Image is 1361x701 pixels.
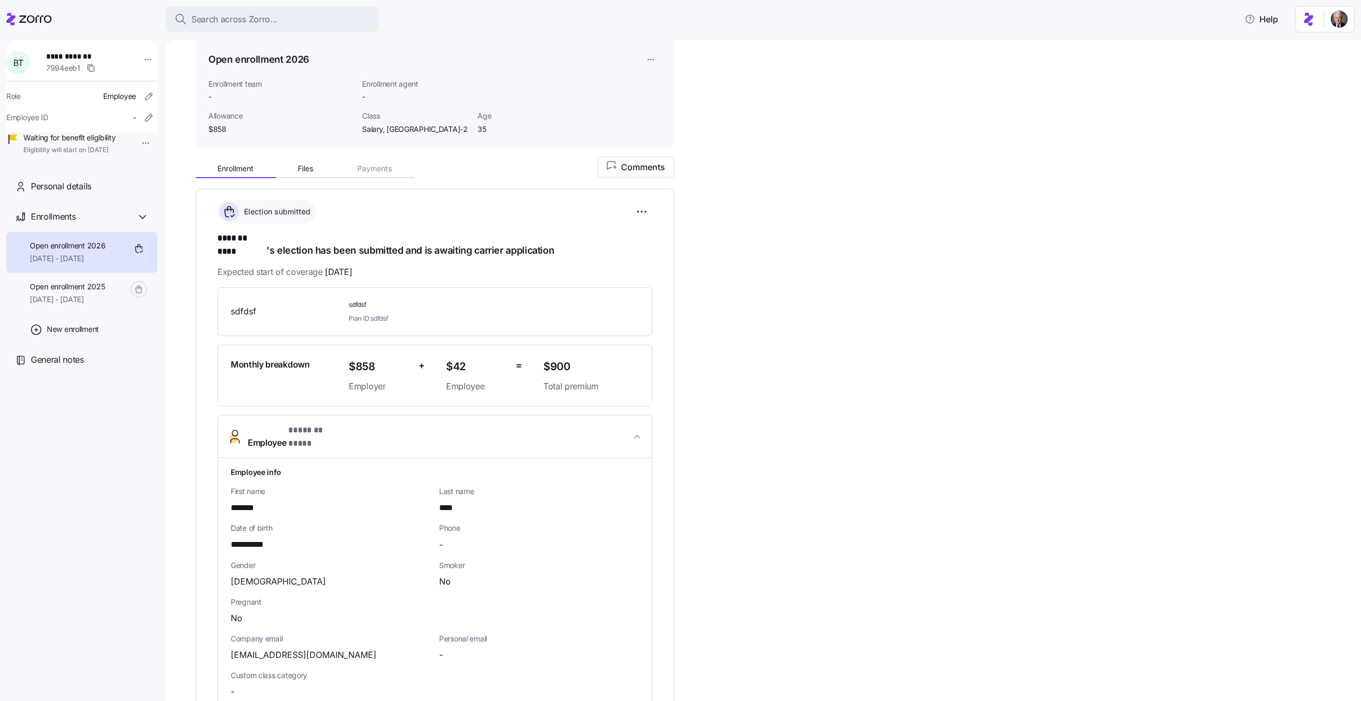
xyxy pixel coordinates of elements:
[30,294,105,305] span: [DATE] - [DATE]
[231,612,242,625] span: No
[439,486,639,497] span: Last name
[362,124,469,135] span: Salary, [GEOGRAPHIC_DATA]-2
[217,165,254,172] span: Enrollment
[418,358,425,373] span: +
[1245,13,1278,26] span: Help
[6,112,48,123] span: Employee ID
[298,165,313,172] span: Files
[231,670,431,681] span: Custom class category
[217,232,652,257] h1: 's election has been submitted and is awaiting carrier application
[446,380,507,393] span: Employee
[362,91,365,102] span: -
[231,358,310,371] span: Monthly breakdown
[231,523,431,533] span: Date of birth
[477,111,584,121] span: Age
[439,575,451,588] span: No
[231,575,326,588] span: [DEMOGRAPHIC_DATA]
[133,112,136,123] span: -
[231,633,431,644] span: Company email
[231,305,340,318] span: sdfdsf
[543,358,639,375] span: $900
[231,466,639,478] h1: Employee info
[31,180,91,193] span: Personal details
[349,301,535,310] span: sdfdsf
[191,13,278,26] span: Search across Zorro...
[13,59,23,67] span: B T
[208,111,354,121] span: Allowance
[23,132,115,143] span: Waiting for benefit eligibility
[598,156,674,178] button: Comments
[446,358,507,375] span: $42
[439,538,443,552] span: -
[1331,11,1348,28] img: 1dcb4e5d-e04d-4770-96a8-8d8f6ece5bdc-1719926415027.jpeg
[217,265,352,279] span: Expected start of coverage
[31,210,75,223] span: Enrollments
[349,380,410,393] span: Employer
[208,91,354,102] span: -
[103,91,136,102] span: Employee
[208,124,354,135] span: $858
[241,206,311,217] span: Election submitted
[31,353,84,366] span: General notes
[231,685,234,698] span: -
[362,111,469,121] span: Class
[30,253,105,264] span: [DATE] - [DATE]
[439,633,639,644] span: Personal email
[231,648,376,662] span: [EMAIL_ADDRESS][DOMAIN_NAME]
[166,6,379,32] button: Search across Zorro...
[362,79,469,89] span: Enrollment agent
[439,560,639,571] span: Smoker
[439,648,443,662] span: -
[607,161,665,173] span: Comments
[47,324,99,335] span: New enrollment
[30,281,105,292] span: Open enrollment 2025
[231,486,431,497] span: First name
[357,165,392,172] span: Payments
[23,146,115,155] span: Eligibility will start on [DATE]
[248,424,342,449] span: Employee
[231,560,431,571] span: Gender
[477,124,584,135] span: 35
[349,314,388,323] span: Plan ID: sdfdsf
[516,358,522,373] span: =
[231,597,639,607] span: Pregnant
[6,91,21,102] span: Role
[208,79,354,89] span: Enrollment team
[208,53,309,66] h1: Open enrollment 2026
[543,380,639,393] span: Total premium
[439,523,639,533] span: Phone
[1236,9,1287,30] button: Help
[349,358,410,375] span: $858
[30,240,105,251] span: Open enrollment 2026
[325,265,352,279] span: [DATE]
[46,63,80,73] span: 7994eeb1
